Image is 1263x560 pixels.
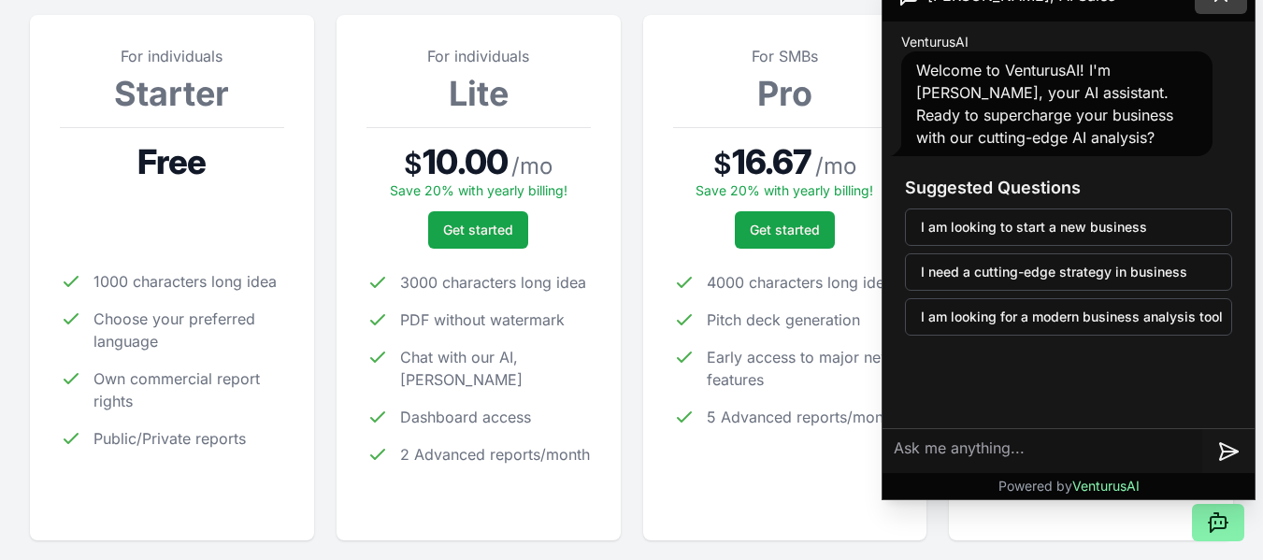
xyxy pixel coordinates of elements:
span: Own commercial report rights [93,367,284,412]
h3: Pro [673,75,897,112]
h3: Lite [366,75,591,112]
button: Get started [428,211,528,249]
span: Save 20% with yearly billing! [390,182,567,198]
span: $ [404,147,423,180]
p: For individuals [60,45,284,67]
span: Public/Private reports [93,427,246,450]
span: 2 Advanced reports/month [400,443,590,466]
span: 10.00 [423,143,508,180]
span: VenturusAI [1072,478,1140,494]
span: Pitch deck generation [707,309,860,331]
span: Dashboard access [400,406,531,428]
p: For SMBs [673,45,897,67]
button: I am looking to start a new business [905,208,1232,246]
span: $ [713,147,732,180]
span: 1000 characters long idea [93,270,277,293]
span: Chat with our AI, [PERSON_NAME] [400,346,591,391]
span: PDF without watermark [400,309,565,331]
button: Get started [735,211,835,249]
span: Early access to major new features [707,346,897,391]
span: VenturusAI [901,33,969,51]
span: / mo [511,151,553,181]
span: / mo [815,151,856,181]
button: I am looking for a modern business analysis tool [905,298,1232,336]
span: 3000 characters long idea [400,271,586,294]
span: Welcome to VenturusAI! I'm [PERSON_NAME], your AI assistant. Ready to supercharge your business w... [916,61,1173,147]
p: For individuals [366,45,591,67]
span: 16.67 [732,143,812,180]
h3: Suggested Questions [905,175,1232,201]
h3: Starter [60,75,284,112]
span: Save 20% with yearly billing! [696,182,873,198]
p: Powered by [998,477,1140,495]
span: Choose your preferred language [93,308,284,352]
span: 5 Advanced reports/month [707,406,897,428]
span: Free [137,143,206,180]
span: Get started [443,221,513,239]
span: Get started [750,221,820,239]
span: 4000 characters long idea [707,271,893,294]
button: I need a cutting-edge strategy in business [905,253,1232,291]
